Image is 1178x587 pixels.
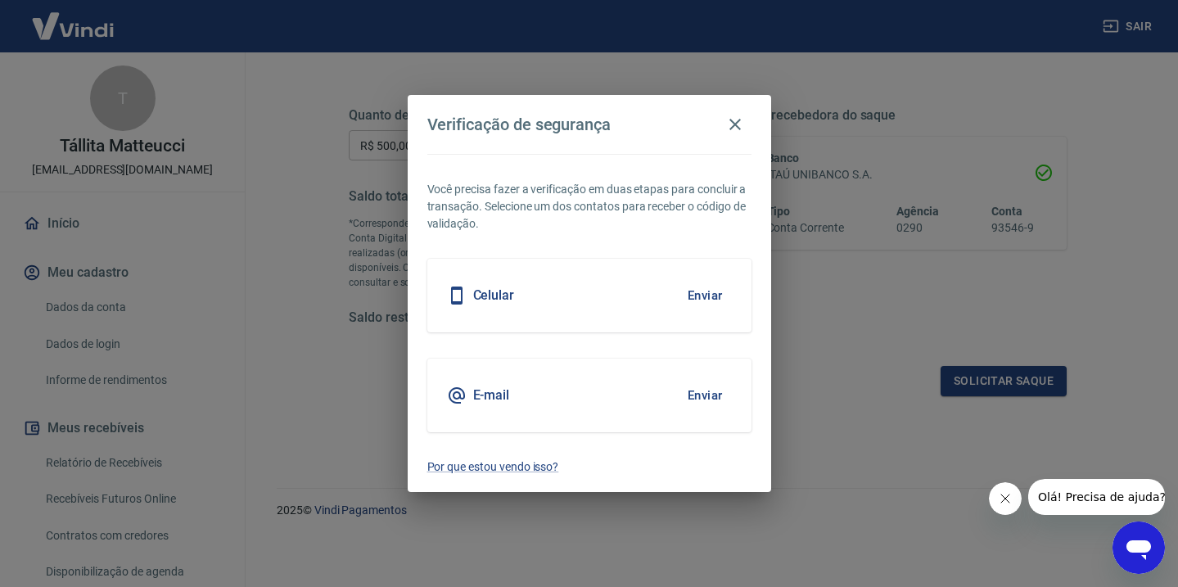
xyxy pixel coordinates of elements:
[427,115,612,134] h4: Verificação de segurança
[1028,479,1165,515] iframe: Mensagem da empresa
[427,181,751,233] p: Você precisa fazer a verificação em duas etapas para concluir a transação. Selecione um dos conta...
[679,278,732,313] button: Enviar
[679,378,732,413] button: Enviar
[427,458,751,476] a: Por que estou vendo isso?
[473,287,515,304] h5: Celular
[473,387,510,404] h5: E-mail
[989,482,1022,515] iframe: Fechar mensagem
[10,11,138,25] span: Olá! Precisa de ajuda?
[1113,522,1165,574] iframe: Botão para abrir a janela de mensagens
